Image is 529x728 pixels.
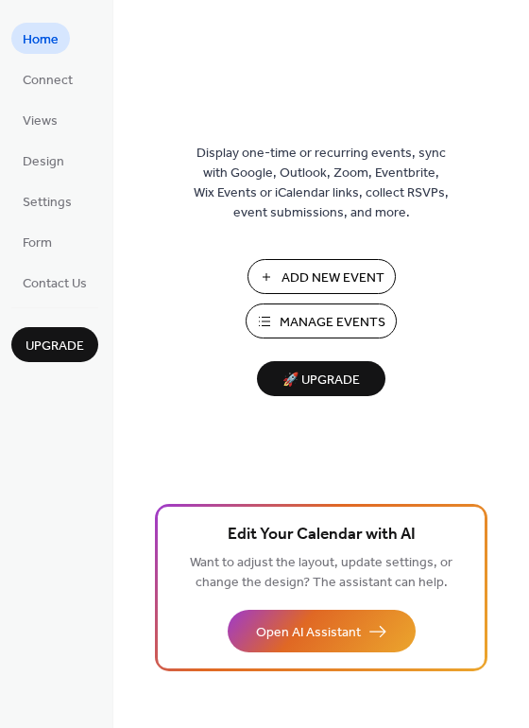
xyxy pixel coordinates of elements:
[190,550,452,596] span: Want to adjust the layout, update settings, or change the design? The assistant can help.
[23,152,64,172] span: Design
[11,185,83,217] a: Settings
[194,144,449,223] span: Display one-time or recurring events, sync with Google, Outlook, Zoom, Eventbrite, Wix Events or ...
[11,327,98,362] button: Upgrade
[247,259,396,294] button: Add New Event
[280,313,385,333] span: Manage Events
[23,234,52,253] span: Form
[11,145,76,176] a: Design
[228,522,416,548] span: Edit Your Calendar with AI
[268,368,374,393] span: 🚀 Upgrade
[257,361,385,396] button: 🚀 Upgrade
[23,112,58,131] span: Views
[11,104,69,135] a: Views
[256,623,361,643] span: Open AI Assistant
[11,267,98,298] a: Contact Us
[246,303,397,338] button: Manage Events
[228,610,416,652] button: Open AI Assistant
[282,269,384,288] span: Add New Event
[26,337,84,356] span: Upgrade
[23,193,72,213] span: Settings
[11,63,84,95] a: Connect
[23,274,87,294] span: Contact Us
[23,30,59,50] span: Home
[11,23,70,54] a: Home
[23,71,73,91] span: Connect
[11,226,63,257] a: Form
